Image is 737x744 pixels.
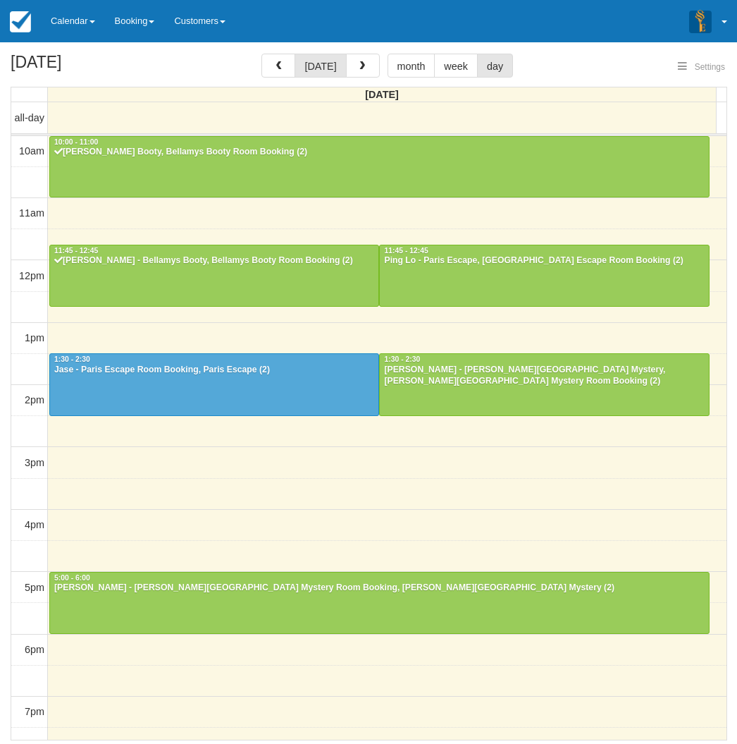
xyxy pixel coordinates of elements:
a: 10:00 - 11:00[PERSON_NAME] Booty, Bellamys Booty Room Booking (2) [49,136,710,198]
span: 7pm [25,706,44,717]
a: 11:45 - 12:45[PERSON_NAME] - Bellamys Booty, Bellamys Booty Room Booking (2) [49,245,379,307]
div: [PERSON_NAME] Booty, Bellamys Booty Room Booking (2) [54,147,705,158]
button: day [477,54,513,78]
img: checkfront-main-nav-mini-logo.png [10,11,31,32]
span: [DATE] [365,89,399,100]
span: 3pm [25,457,44,468]
span: 11am [19,207,44,219]
span: 1:30 - 2:30 [54,355,90,363]
div: [PERSON_NAME] - Bellamys Booty, Bellamys Booty Room Booking (2) [54,255,375,267]
span: 12pm [19,270,44,281]
div: [PERSON_NAME] - [PERSON_NAME][GEOGRAPHIC_DATA] Mystery Room Booking, [PERSON_NAME][GEOGRAPHIC_DAT... [54,583,705,594]
div: Jase - Paris Escape Room Booking, Paris Escape (2) [54,365,375,376]
a: 11:45 - 12:45Ping Lo - Paris Escape, [GEOGRAPHIC_DATA] Escape Room Booking (2) [379,245,709,307]
a: 5:00 - 6:00[PERSON_NAME] - [PERSON_NAME][GEOGRAPHIC_DATA] Mystery Room Booking, [PERSON_NAME][GEO... [49,572,710,634]
a: 1:30 - 2:30Jase - Paris Escape Room Booking, Paris Escape (2) [49,353,379,415]
span: all-day [15,112,44,123]
span: 10am [19,145,44,157]
h2: [DATE] [11,54,189,80]
span: 2pm [25,394,44,405]
button: Settings [669,57,733,78]
span: 5pm [25,582,44,593]
button: month [388,54,435,78]
div: Ping Lo - Paris Escape, [GEOGRAPHIC_DATA] Escape Room Booking (2) [383,255,705,267]
span: 11:45 - 12:45 [54,247,98,255]
span: 10:00 - 11:00 [54,138,98,146]
span: 11:45 - 12:45 [384,247,428,255]
span: 5:00 - 6:00 [54,574,90,582]
button: [DATE] [295,54,346,78]
span: Settings [695,62,725,72]
div: [PERSON_NAME] - [PERSON_NAME][GEOGRAPHIC_DATA] Mystery, [PERSON_NAME][GEOGRAPHIC_DATA] Mystery Ro... [383,365,705,387]
span: 1pm [25,332,44,343]
button: week [434,54,478,78]
span: 4pm [25,519,44,530]
a: 1:30 - 2:30[PERSON_NAME] - [PERSON_NAME][GEOGRAPHIC_DATA] Mystery, [PERSON_NAME][GEOGRAPHIC_DATA]... [379,353,709,415]
span: 6pm [25,644,44,655]
span: 1:30 - 2:30 [384,355,420,363]
img: A3 [689,10,712,32]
